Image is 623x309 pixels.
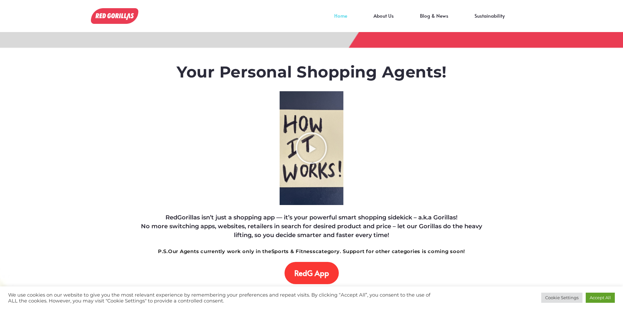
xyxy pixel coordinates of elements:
[134,63,490,82] h1: Your Personal Shopping Agents!
[294,268,329,278] span: RedG App
[461,16,518,26] a: Sustainability
[321,16,360,26] a: Home
[295,132,328,164] div: Play Video about RedGorillas How it Works
[134,213,490,240] h4: RedGorillas isn’t just a shopping app — it’s your powerful smart shopping sidekick – a.k.a Gorill...
[271,248,316,254] strong: Sports & Fitness
[360,16,407,26] a: About Us
[407,16,461,26] a: Blog & News
[158,248,168,254] strong: P.S.
[91,8,138,24] img: RedGorillas Shopping App!
[8,292,433,304] div: We use cookies on our website to give you the most relevant experience by remembering your prefer...
[158,248,465,254] strong: Our Agents currently work only in the category. Support for other categories is coming soon!
[285,262,339,284] a: RedG App
[586,293,615,303] a: Accept All
[541,293,582,303] a: Cookie Settings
